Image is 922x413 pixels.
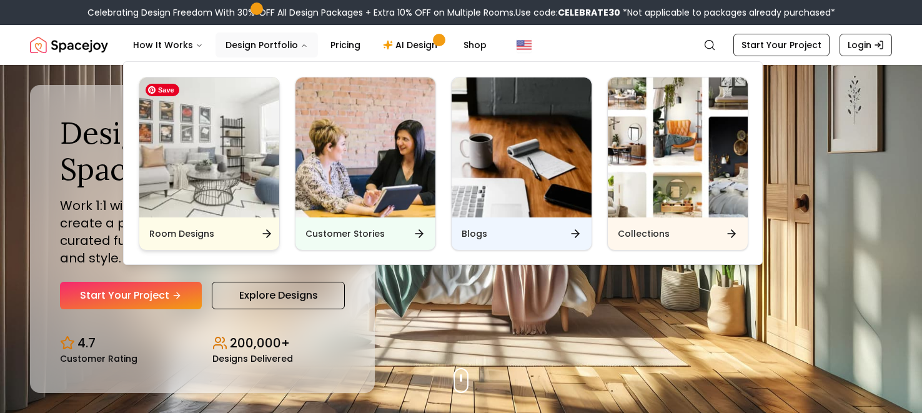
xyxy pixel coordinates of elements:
img: Room Designs [139,77,279,217]
span: Use code: [515,6,620,19]
button: How It Works [123,32,213,57]
span: *Not applicable to packages already purchased* [620,6,835,19]
p: Work 1:1 with expert interior designers to create a personalized design, complete with curated fu... [60,197,345,267]
img: Customer Stories [295,77,435,217]
div: Celebrating Design Freedom With 30% OFF All Design Packages + Extra 10% OFF on Multiple Rooms. [87,6,835,19]
img: United States [517,37,532,52]
a: Shop [454,32,497,57]
span: Save [146,84,179,96]
a: Explore Designs [212,282,345,309]
a: AI Design [373,32,451,57]
a: Room DesignsRoom Designs [139,77,280,251]
button: Design Portfolio [216,32,318,57]
img: Collections [608,77,748,217]
nav: Main [123,32,497,57]
h6: Blogs [462,227,487,240]
div: Design stats [60,324,345,363]
small: Designs Delivered [212,354,293,363]
img: Blogs [452,77,592,217]
a: Start Your Project [60,282,202,309]
img: Spacejoy Logo [30,32,108,57]
b: CELEBRATE30 [558,6,620,19]
h6: Customer Stories [305,227,385,240]
div: Design Portfolio [124,62,763,266]
a: BlogsBlogs [451,77,592,251]
a: Customer StoriesCustomer Stories [295,77,436,251]
h6: Collections [618,227,670,240]
a: Login [840,34,892,56]
h1: Design Your Dream Space Online [60,115,345,187]
a: CollectionsCollections [607,77,748,251]
h6: Room Designs [149,227,214,240]
nav: Global [30,25,892,65]
a: Spacejoy [30,32,108,57]
p: 200,000+ [230,334,290,352]
p: 4.7 [77,334,96,352]
a: Start Your Project [733,34,830,56]
small: Customer Rating [60,354,137,363]
a: Pricing [320,32,370,57]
